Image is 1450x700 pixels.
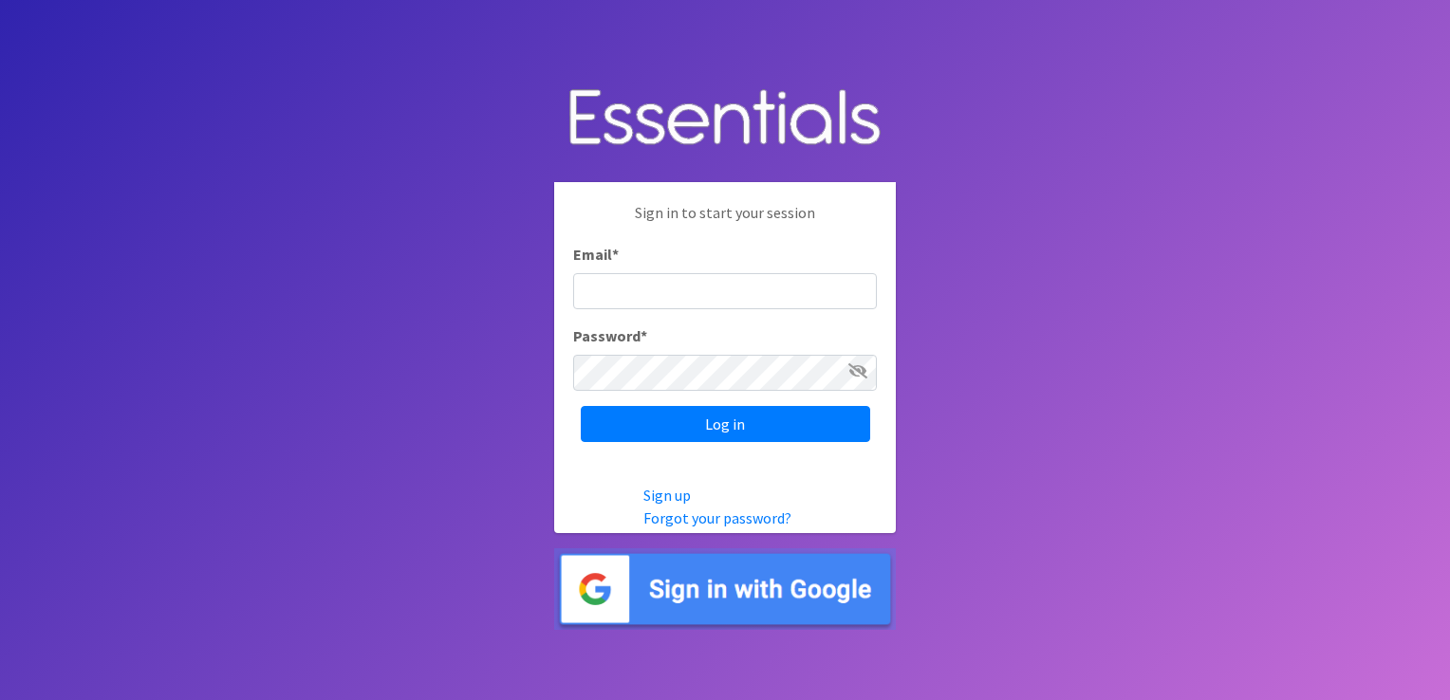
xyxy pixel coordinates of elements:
a: Forgot your password? [643,508,791,527]
label: Password [573,324,647,347]
a: Sign up [643,486,691,505]
input: Log in [581,406,870,442]
abbr: required [612,245,619,264]
p: Sign in to start your session [573,201,877,243]
img: Human Essentials [554,70,896,168]
img: Sign in with Google [554,548,896,631]
label: Email [573,243,619,266]
abbr: required [641,326,647,345]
